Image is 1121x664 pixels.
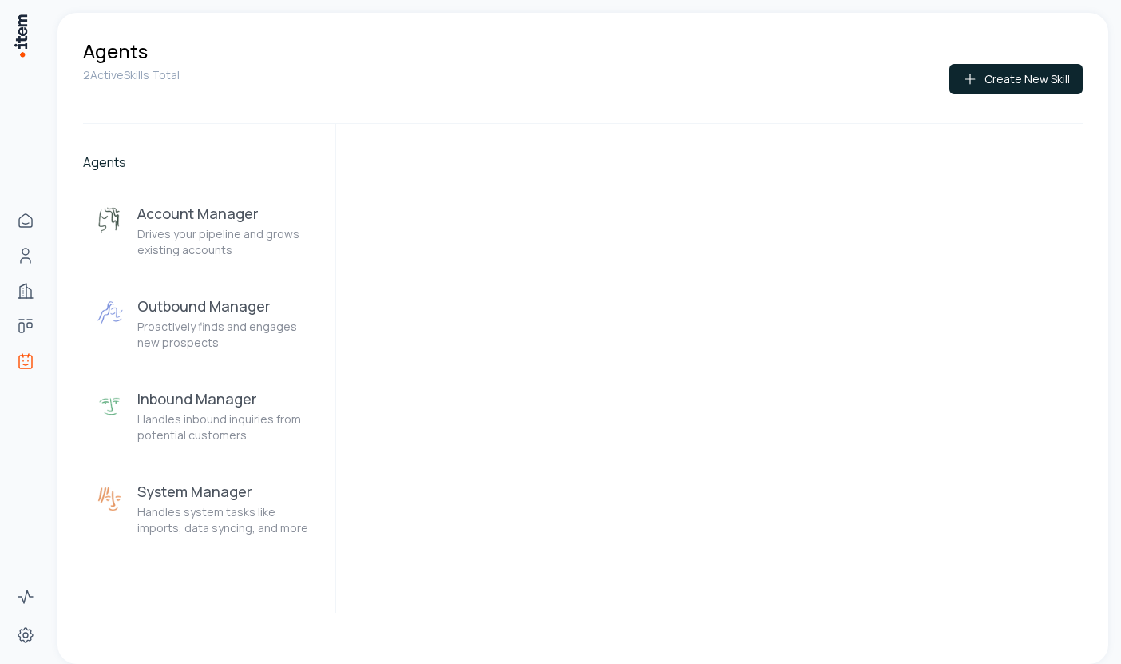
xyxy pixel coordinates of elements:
[96,300,125,328] img: Outbound Manager
[83,67,180,83] p: 2 Active Skills Total
[137,226,313,258] p: Drives your pipeline and grows existing accounts
[137,296,313,316] h3: Outbound Manager
[137,504,313,536] p: Handles system tasks like imports, data syncing, and more
[949,64,1083,94] button: Create New Skill
[10,205,42,237] a: Home
[10,310,42,342] a: Deals
[96,485,125,514] img: System Manager
[137,319,313,351] p: Proactively finds and engages new prospects
[137,389,313,408] h3: Inbound Manager
[96,207,125,236] img: Account Manager
[10,345,42,377] a: Agents
[10,275,42,307] a: Companies
[83,469,326,549] button: System ManagerSystem ManagerHandles system tasks like imports, data syncing, and more
[10,619,42,651] a: Settings
[137,412,313,443] p: Handles inbound inquiries from potential customers
[10,581,42,613] a: Activity
[83,191,326,271] button: Account ManagerAccount ManagerDrives your pipeline and grows existing accounts
[137,204,313,223] h3: Account Manager
[96,392,125,421] img: Inbound Manager
[83,376,326,456] button: Inbound ManagerInbound ManagerHandles inbound inquiries from potential customers
[83,284,326,364] button: Outbound ManagerOutbound ManagerProactively finds and engages new prospects
[13,13,29,58] img: Item Brain Logo
[10,240,42,272] a: People
[137,482,313,501] h3: System Manager
[83,38,148,64] h1: Agents
[83,153,326,172] h2: Agents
